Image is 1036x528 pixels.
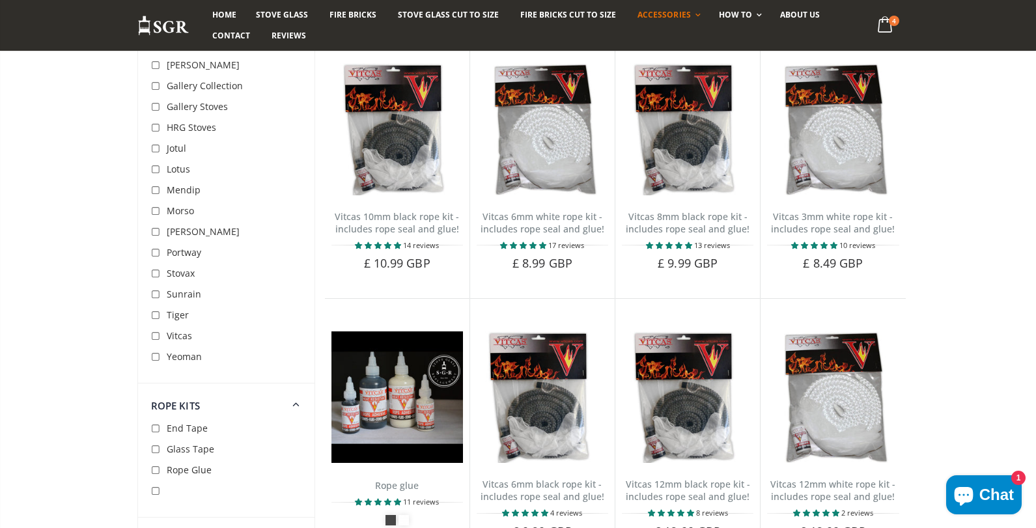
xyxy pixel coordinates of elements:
a: Vitcas 6mm white rope kit - includes rope seal and glue! [481,210,604,235]
img: Vitcas white rope, glue and gloves kit 6mm [477,63,608,195]
span: Vitcas [167,329,192,342]
a: Stove Glass [246,5,318,25]
span: Gallery Collection [167,79,243,92]
a: Vitcas 8mm black rope kit - includes rope seal and glue! [626,210,749,235]
a: Vitcas 10mm black rope kit - includes rope seal and glue! [335,210,459,235]
a: Vitcas 12mm black rope kit - includes rope seal and glue! [626,478,750,503]
a: How To [709,5,768,25]
span: Contact [212,30,250,41]
span: Lotus [167,163,190,175]
span: 4 reviews [550,508,582,518]
span: 11 reviews [403,497,439,507]
span: Portway [167,246,201,258]
a: Stove Glass Cut To Size [388,5,509,25]
span: 4.75 stars [648,508,696,518]
span: Tiger [167,309,189,321]
a: Vitcas 12mm white rope kit - includes rope seal and glue! [770,478,895,503]
img: Vitcas black rope, glue and gloves kit 6mm [477,331,608,463]
span: Gallery Stoves [167,100,228,113]
span: Morso [167,204,194,217]
span: £ 10.99 GBP [364,255,430,271]
a: Vitcas 6mm black rope kit - includes rope seal and glue! [481,478,604,503]
span: 17 reviews [548,240,584,250]
span: £ 8.49 GBP [803,255,863,271]
a: Vitcas 3mm white rope kit - includes rope seal and glue! [771,210,895,235]
span: Stovax [167,267,195,279]
span: 13 reviews [694,240,730,250]
span: [PERSON_NAME] [167,59,240,71]
span: 4.82 stars [355,497,403,507]
img: Vitcas white rope, glue and gloves kit 3mm [767,63,899,195]
span: Yeoman [167,350,202,363]
span: £ 8.99 GBP [512,255,572,271]
span: HRG Stoves [167,121,216,133]
span: Fire Bricks Cut To Size [520,9,616,20]
a: Home [203,5,246,25]
span: End Tape [167,422,208,434]
img: Vitcas black rope, glue and gloves kit 8mm [622,63,753,195]
span: 4.77 stars [646,240,694,250]
a: About us [770,5,830,25]
span: 14 reviews [403,240,439,250]
a: Rope glue [375,479,419,492]
img: Stove Glass Replacement [137,15,189,36]
span: 4.94 stars [500,240,548,250]
span: Stove Glass Cut To Size [398,9,499,20]
a: Contact [203,25,260,46]
span: 5.00 stars [793,508,841,518]
span: Stove Glass [256,9,308,20]
span: Home [212,9,236,20]
a: Accessories [628,5,707,25]
span: Jotul [167,142,186,154]
a: Fire Bricks [320,5,386,25]
a: Reviews [262,25,316,46]
span: Sunrain [167,288,201,300]
span: £ 9.99 GBP [658,255,718,271]
span: How To [719,9,752,20]
span: Fire Bricks [329,9,376,20]
span: 5.00 stars [502,508,550,518]
span: Rope Glue [167,464,212,476]
span: 2 reviews [841,508,873,518]
img: Vitcas black rope, glue and gloves kit 10mm [331,63,463,195]
a: Fire Bricks Cut To Size [511,5,626,25]
span: 4 [889,16,899,26]
span: 5.00 stars [791,240,839,250]
inbox-online-store-chat: Shopify online store chat [942,475,1026,518]
a: 4 [872,13,899,38]
span: Rope Kits [151,399,200,412]
span: 10 reviews [839,240,875,250]
span: Reviews [272,30,306,41]
span: About us [780,9,820,20]
img: Vitcas stove glue [331,331,463,463]
span: Glass Tape [167,443,214,455]
span: Mendip [167,184,201,196]
span: Accessories [637,9,690,20]
img: Vitcas white rope, glue and gloves kit 12mm [767,331,899,463]
img: Vitcas black rope, glue and gloves kit 12mm [622,331,753,463]
span: 8 reviews [696,508,728,518]
span: 5.00 stars [355,240,403,250]
span: [PERSON_NAME] [167,225,240,238]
